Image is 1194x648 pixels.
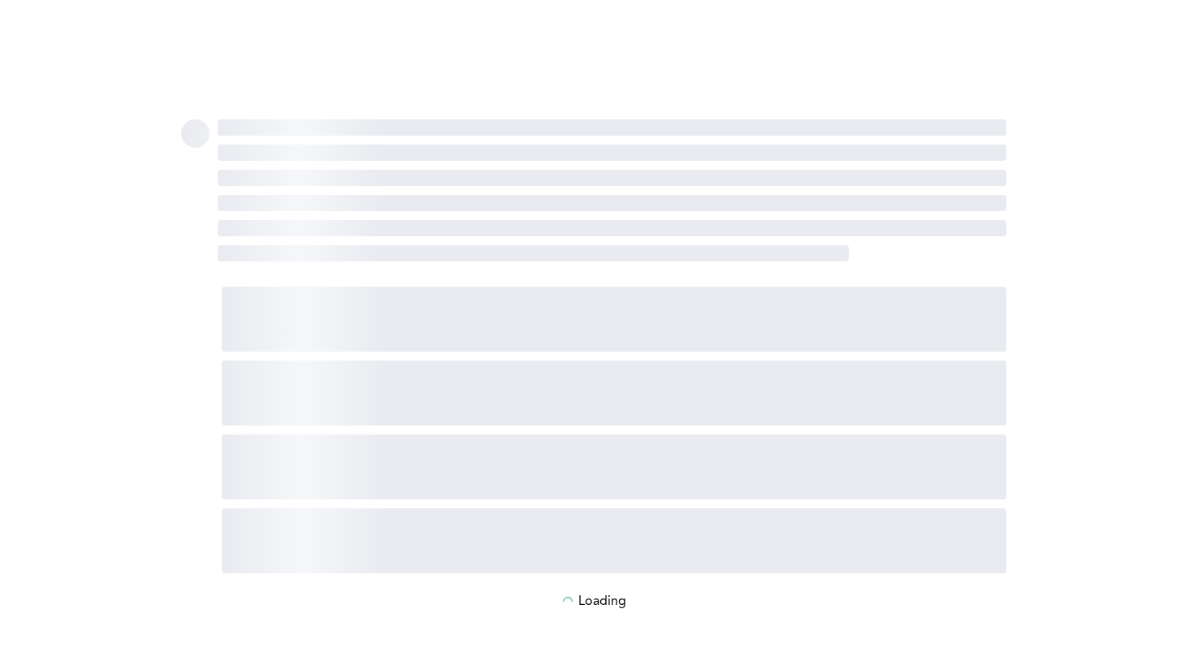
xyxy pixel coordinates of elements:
[218,195,1006,211] span: ‌
[218,119,1006,136] span: ‌
[218,245,849,261] span: ‌
[218,145,1006,161] span: ‌
[218,220,1006,236] span: ‌
[578,594,626,609] p: Loading
[222,287,1006,352] span: ‌
[222,361,1006,426] span: ‌
[218,170,1006,186] span: ‌
[181,119,210,148] span: ‌
[222,434,1006,499] span: ‌
[222,508,1006,573] span: ‌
